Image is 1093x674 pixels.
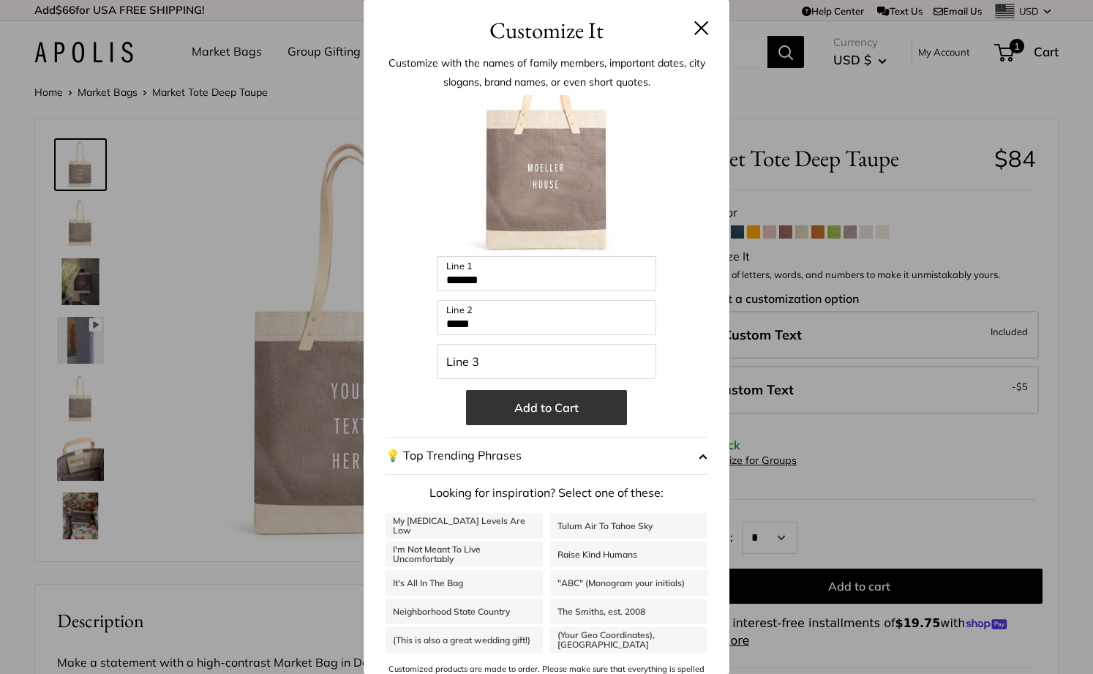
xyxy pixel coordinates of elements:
[550,513,707,539] a: Tulum Air To Tahoe Sky
[386,482,707,504] p: Looking for inspiration? Select one of these:
[466,390,627,425] button: Add to Cart
[550,599,707,624] a: The Smiths, est. 2008
[550,542,707,567] a: Raise Kind Humans
[386,513,543,539] a: My [MEDICAL_DATA] Levels Are Low
[550,627,707,653] a: (Your Geo Coordinates), [GEOGRAPHIC_DATA]
[386,599,543,624] a: Neighborhood State Country
[386,13,707,48] h3: Customize It
[550,570,707,596] a: "ABC" (Monogram your initials)
[466,95,627,256] img: customizer-prod
[386,542,543,567] a: I'm Not Meant To Live Uncomfortably
[386,53,707,91] p: Customize with the names of family members, important dates, city slogans, brand names, or even s...
[386,627,543,653] a: (This is also a great wedding gift!)
[386,437,707,475] button: 💡 Top Trending Phrases
[386,570,543,596] a: It's All In The Bag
